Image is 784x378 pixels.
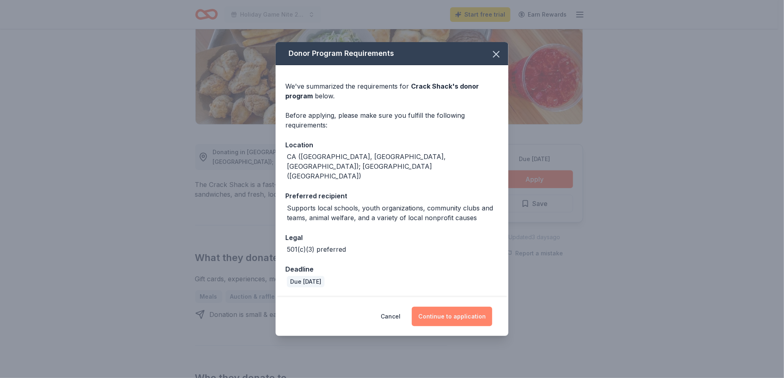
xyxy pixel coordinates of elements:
[285,81,499,101] div: We've summarized the requirements for below.
[287,203,499,223] div: Supports local schools, youth organizations, community clubs and teams, animal welfare, and a var...
[287,152,499,181] div: CA ([GEOGRAPHIC_DATA], [GEOGRAPHIC_DATA], [GEOGRAPHIC_DATA]); [GEOGRAPHIC_DATA] ([GEOGRAPHIC_DATA])
[276,42,508,65] div: Donor Program Requirements
[287,276,325,287] div: Due [DATE]
[287,244,346,254] div: 501(c)(3) preferred
[285,140,499,150] div: Location
[381,307,400,326] button: Cancel
[412,307,492,326] button: Continue to application
[285,110,499,130] div: Before applying, please make sure you fulfill the following requirements:
[285,264,499,274] div: Deadline
[285,191,499,201] div: Preferred recipient
[285,232,499,243] div: Legal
